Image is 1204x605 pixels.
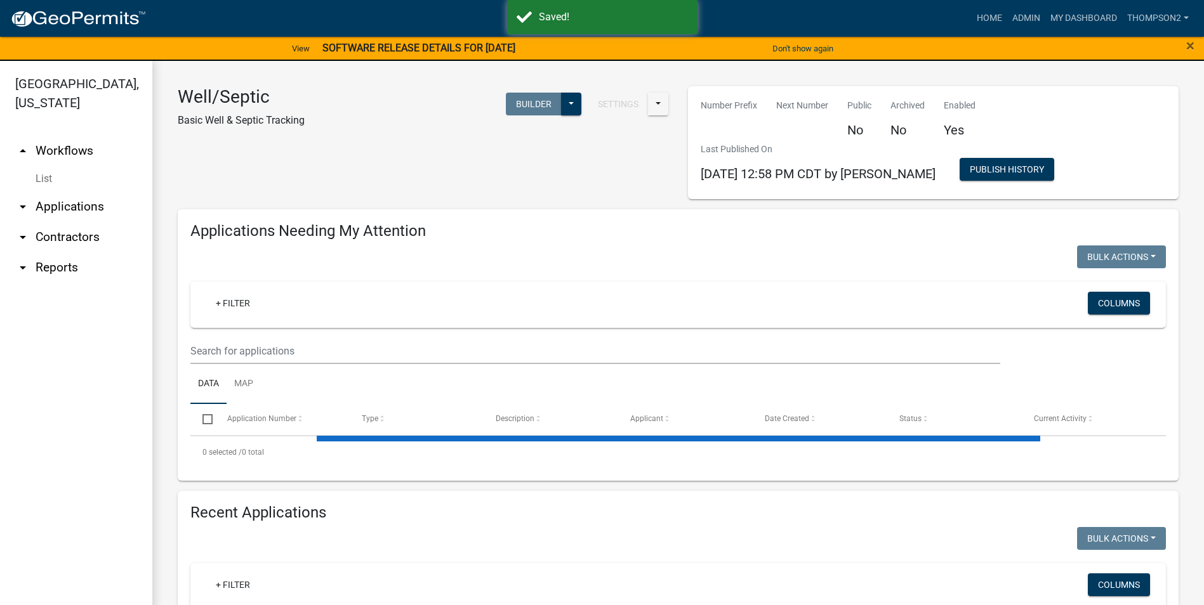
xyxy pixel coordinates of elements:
span: Description [496,414,534,423]
h5: Yes [944,122,976,138]
button: Columns [1088,573,1150,596]
datatable-header-cell: Current Activity [1022,404,1156,434]
span: Applicant [630,414,663,423]
span: [DATE] 12:58 PM CDT by [PERSON_NAME] [701,166,936,181]
strong: SOFTWARE RELEASE DETAILS FOR [DATE] [322,42,515,54]
datatable-header-cell: Application Number [215,404,349,434]
input: Search for applications [190,338,1000,364]
p: Enabled [944,99,976,112]
h4: Recent Applications [190,504,1166,522]
h5: No [890,122,925,138]
p: Public [847,99,871,112]
button: Close [1186,38,1194,53]
span: × [1186,37,1194,55]
div: Saved! [539,10,688,25]
i: arrow_drop_down [15,199,30,214]
a: Home [972,6,1007,30]
h4: Applications Needing My Attention [190,222,1166,240]
p: Archived [890,99,925,112]
span: Status [899,414,922,423]
h5: No [847,122,871,138]
a: My Dashboard [1045,6,1122,30]
p: Next Number [776,99,828,112]
a: Thompson2 [1122,6,1194,30]
p: Last Published On [701,143,936,156]
wm-modal-confirm: Workflow Publish History [960,165,1054,175]
button: Bulk Actions [1077,245,1166,268]
h3: Well/Septic [178,86,305,108]
datatable-header-cell: Type [349,404,484,434]
button: Bulk Actions [1077,527,1166,550]
a: Data [190,364,227,405]
a: + Filter [206,573,260,596]
datatable-header-cell: Description [484,404,618,434]
button: Settings [588,93,649,115]
a: + Filter [206,292,260,315]
div: 0 total [190,436,1166,468]
a: View [287,38,315,59]
i: arrow_drop_down [15,230,30,245]
button: Builder [506,93,562,115]
datatable-header-cell: Applicant [618,404,753,434]
datatable-header-cell: Select [190,404,215,434]
span: Type [362,414,378,423]
i: arrow_drop_up [15,143,30,159]
span: Date Created [765,414,809,423]
i: arrow_drop_down [15,260,30,275]
button: Columns [1088,292,1150,315]
span: Current Activity [1034,414,1087,423]
a: Admin [1007,6,1045,30]
button: Don't show again [767,38,838,59]
a: Map [227,364,261,405]
span: 0 selected / [202,448,242,457]
span: Application Number [227,414,296,423]
datatable-header-cell: Status [887,404,1022,434]
p: Basic Well & Septic Tracking [178,113,305,128]
datatable-header-cell: Date Created [753,404,887,434]
button: Publish History [960,158,1054,181]
p: Number Prefix [701,99,757,112]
